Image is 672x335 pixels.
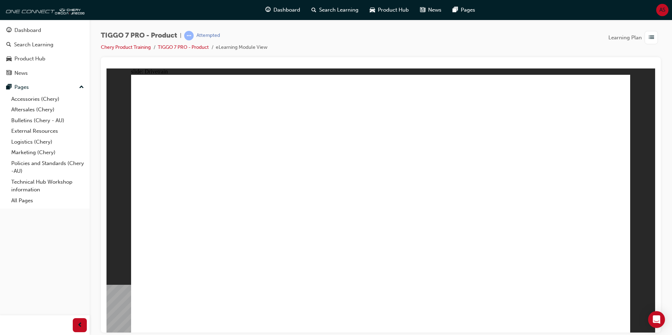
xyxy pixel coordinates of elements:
span: Learning Plan [608,34,642,42]
span: News [428,6,441,14]
span: Pages [461,6,475,14]
div: Dashboard [14,26,41,34]
span: TIGGO 7 PRO - Product [101,32,177,40]
div: Product Hub [14,55,45,63]
a: All Pages [8,195,87,206]
a: search-iconSearch Learning [306,3,364,17]
button: Pages [3,81,87,94]
a: Policies and Standards (Chery -AU) [8,158,87,177]
span: pages-icon [453,6,458,14]
button: Learning Plan [608,31,661,44]
div: Open Intercom Messenger [648,311,665,328]
a: Accessories (Chery) [8,94,87,105]
div: News [14,69,28,77]
li: eLearning Module View [216,44,267,52]
div: Pages [14,83,29,91]
div: Attempted [196,32,220,39]
button: AS [656,4,668,16]
span: up-icon [79,83,84,92]
span: search-icon [6,42,11,48]
a: TIGGO 7 PRO - Product [158,44,209,50]
a: Search Learning [3,38,87,51]
span: search-icon [311,6,316,14]
a: Aftersales (Chery) [8,104,87,115]
a: Marketing (Chery) [8,147,87,158]
span: Product Hub [378,6,409,14]
span: news-icon [420,6,425,14]
span: car-icon [6,56,12,62]
a: News [3,67,87,80]
a: Technical Hub Workshop information [8,177,87,195]
a: Bulletins (Chery - AU) [8,115,87,126]
a: guage-iconDashboard [260,3,306,17]
a: Dashboard [3,24,87,37]
a: car-iconProduct Hub [364,3,414,17]
a: pages-iconPages [447,3,481,17]
span: | [180,32,181,40]
span: list-icon [649,33,654,42]
div: Search Learning [14,41,53,49]
img: oneconnect [4,3,84,17]
button: DashboardSearch LearningProduct HubNews [3,22,87,81]
span: news-icon [6,70,12,77]
span: prev-icon [77,321,83,330]
span: guage-icon [265,6,271,14]
span: car-icon [370,6,375,14]
span: AS [659,6,665,14]
span: pages-icon [6,84,12,91]
span: guage-icon [6,27,12,34]
a: Product Hub [3,52,87,65]
a: External Resources [8,126,87,137]
a: news-iconNews [414,3,447,17]
span: Search Learning [319,6,358,14]
span: learningRecordVerb_ATTEMPT-icon [184,31,194,40]
a: Logistics (Chery) [8,137,87,147]
a: Chery Product Training [101,44,151,50]
span: Dashboard [273,6,300,14]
